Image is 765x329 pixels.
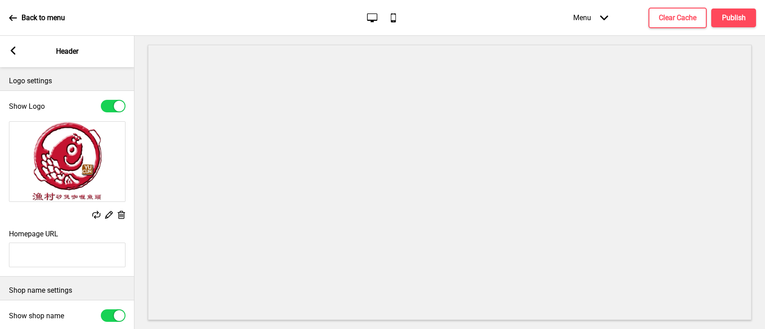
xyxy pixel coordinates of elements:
[9,286,125,295] p: Shop name settings
[9,230,58,238] label: Homepage URL
[9,312,64,320] label: Show shop name
[9,102,45,111] label: Show Logo
[722,13,746,23] h4: Publish
[648,8,707,28] button: Clear Cache
[9,76,125,86] p: Logo settings
[564,4,617,31] div: Menu
[9,122,125,201] img: Image
[56,47,78,56] p: Header
[711,9,756,27] button: Publish
[9,6,65,30] a: Back to menu
[659,13,696,23] h4: Clear Cache
[22,13,65,23] p: Back to menu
